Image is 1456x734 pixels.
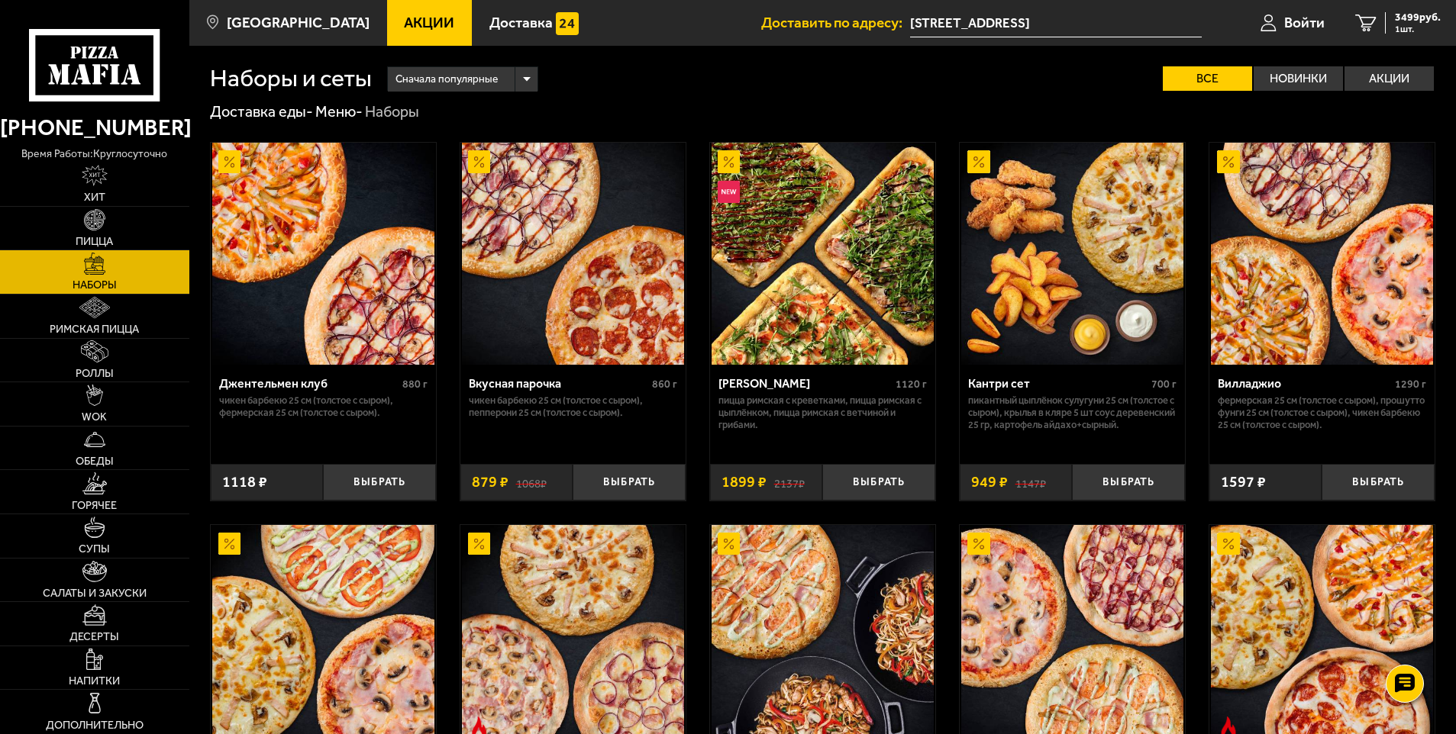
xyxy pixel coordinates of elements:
[227,15,370,30] span: [GEOGRAPHIC_DATA]
[460,143,686,365] a: АкционныйВкусная парочка
[469,394,677,419] p: Чикен Барбекю 25 см (толстое с сыром), Пепперони 25 см (толстое с сыром).
[960,143,1185,365] a: АкционныйКантри сет
[1395,378,1426,391] span: 1290 г
[774,475,805,490] s: 2137 ₽
[365,102,419,122] div: Наборы
[718,150,741,173] img: Акционный
[718,394,927,431] p: Пицца Римская с креветками, Пицца Римская с цыплёнком, Пицца Римская с ветчиной и грибами.
[967,533,990,555] img: Акционный
[69,632,119,642] span: Десерты
[1254,66,1343,91] label: Новинки
[718,181,741,204] img: Новинка
[1395,24,1441,34] span: 1 шт.
[323,464,436,501] button: Выбрать
[718,376,892,391] div: [PERSON_NAME]
[516,475,547,490] s: 1068 ₽
[82,412,107,423] span: WOK
[395,65,498,94] span: Сначала популярные
[79,544,110,555] span: Супы
[1322,464,1435,501] button: Выбрать
[1217,533,1240,555] img: Акционный
[219,376,399,391] div: Джентельмен клуб
[896,378,927,391] span: 1120 г
[1015,475,1046,490] s: 1147 ₽
[315,102,363,121] a: Меню-
[462,143,684,365] img: Вкусная парочка
[971,475,1008,490] span: 949 ₽
[910,9,1201,37] input: Ваш адрес доставки
[468,533,491,555] img: Акционный
[556,12,579,35] img: 15daf4d41897b9f0e9f617042186c801.svg
[961,143,1183,365] img: Кантри сет
[573,464,686,501] button: Выбрать
[968,376,1148,391] div: Кантри сет
[1218,376,1391,391] div: Вилладжио
[718,533,741,555] img: Акционный
[76,456,114,467] span: Обеды
[50,324,139,335] span: Римская пицца
[712,143,934,365] img: Мама Миа
[1284,15,1325,30] span: Войти
[210,102,313,121] a: Доставка еды-
[218,150,241,173] img: Акционный
[76,237,113,247] span: Пицца
[1217,150,1240,173] img: Акционный
[222,475,267,490] span: 1118 ₽
[967,150,990,173] img: Акционный
[404,15,454,30] span: Акции
[76,369,114,379] span: Роллы
[69,676,120,687] span: Напитки
[73,280,117,291] span: Наборы
[43,588,147,599] span: Салаты и закуски
[46,720,144,731] span: Дополнительно
[1218,394,1426,431] p: Фермерская 25 см (толстое с сыром), Прошутто Фунги 25 см (толстое с сыром), Чикен Барбекю 25 см (...
[1151,378,1177,391] span: 700 г
[402,378,428,391] span: 880 г
[218,533,241,555] img: Акционный
[212,143,434,365] img: Джентельмен клуб
[472,475,508,490] span: 879 ₽
[1345,66,1434,91] label: Акции
[1221,475,1266,490] span: 1597 ₽
[761,15,910,30] span: Доставить по адресу:
[210,66,372,91] h1: Наборы и сеты
[469,376,648,391] div: Вкусная парочка
[1209,143,1435,365] a: АкционныйВилладжио
[84,192,105,203] span: Хит
[722,475,767,490] span: 1899 ₽
[1395,12,1441,23] span: 3499 руб.
[1072,464,1185,501] button: Выбрать
[652,378,677,391] span: 860 г
[710,143,935,365] a: АкционныйНовинкаМама Миа
[72,501,117,511] span: Горячее
[822,464,935,501] button: Выбрать
[1211,143,1433,365] img: Вилладжио
[468,150,491,173] img: Акционный
[1163,66,1252,91] label: Все
[968,394,1177,431] p: Пикантный цыплёнок сулугуни 25 см (толстое с сыром), крылья в кляре 5 шт соус деревенский 25 гр, ...
[489,15,553,30] span: Доставка
[219,394,428,419] p: Чикен Барбекю 25 см (толстое с сыром), Фермерская 25 см (толстое с сыром).
[211,143,436,365] a: АкционныйДжентельмен клуб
